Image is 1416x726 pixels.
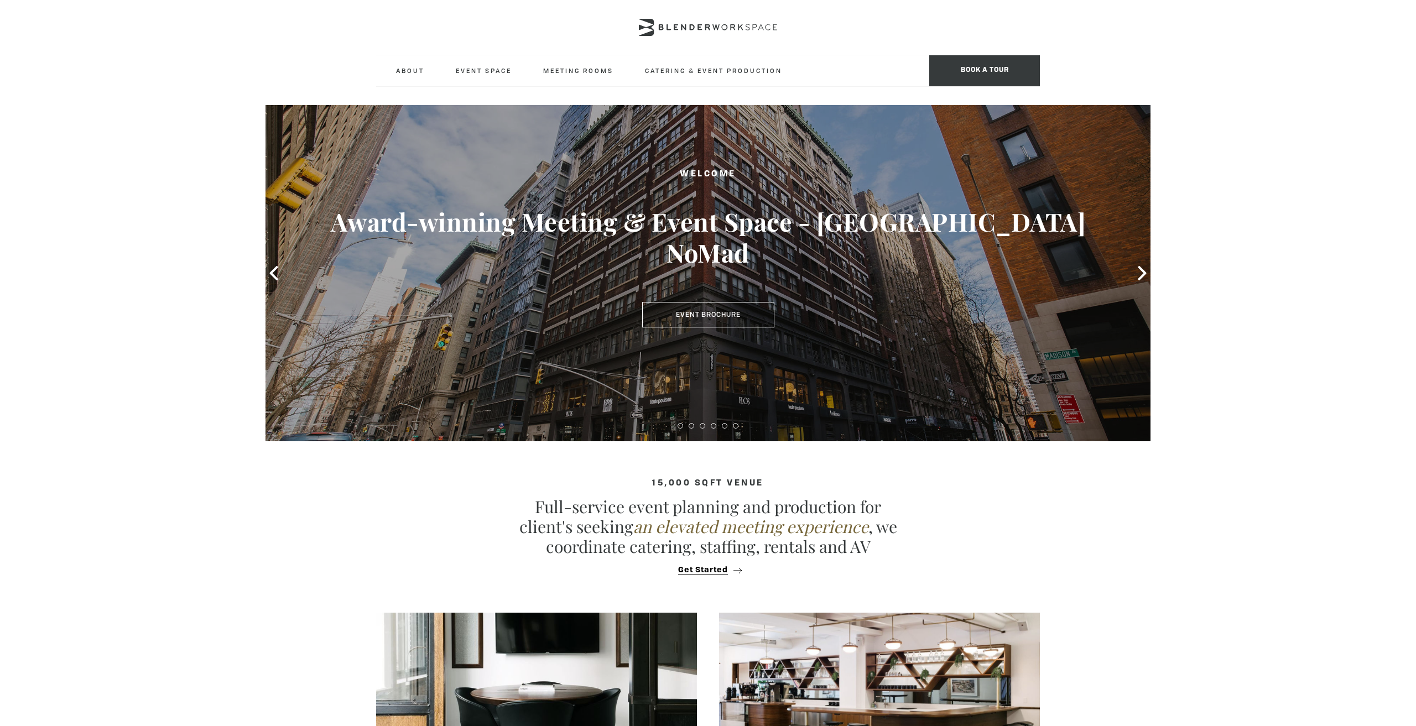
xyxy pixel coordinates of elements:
[376,479,1040,488] h4: 15,000 sqft venue
[514,497,902,556] p: Full-service event planning and production for client's seeking , we coordinate catering, staffin...
[387,55,433,86] a: About
[310,206,1106,268] h3: Award-winning Meeting & Event Space - [GEOGRAPHIC_DATA] NoMad
[636,55,791,86] a: Catering & Event Production
[678,566,728,574] span: Get Started
[447,55,520,86] a: Event Space
[675,565,742,575] button: Get Started
[534,55,622,86] a: Meeting Rooms
[642,302,774,327] a: Event Brochure
[310,168,1106,181] h2: Welcome
[929,55,1040,86] span: Book a tour
[633,515,868,537] em: an elevated meeting experience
